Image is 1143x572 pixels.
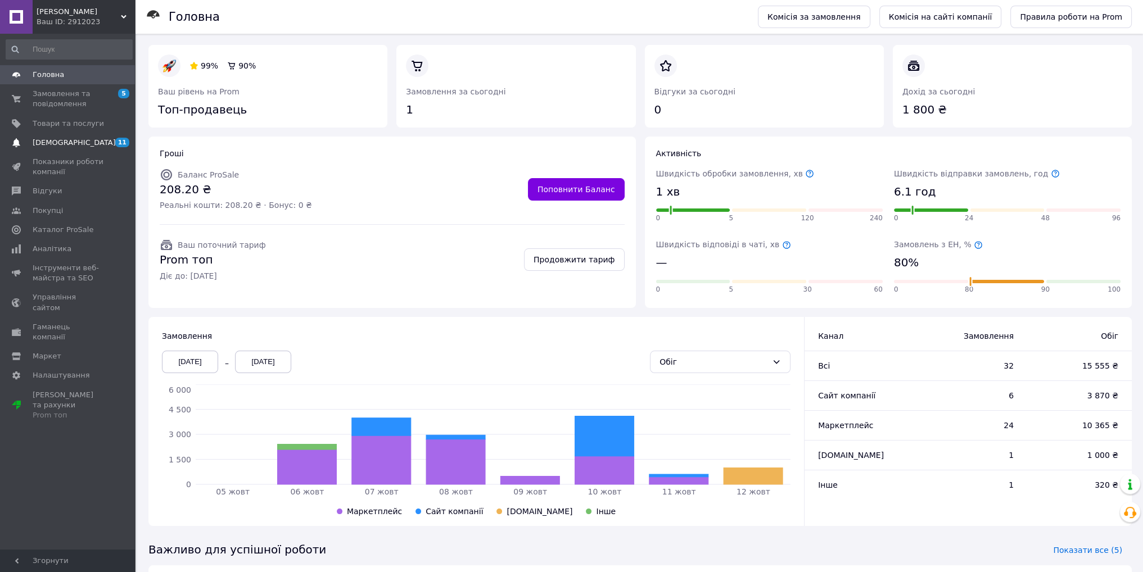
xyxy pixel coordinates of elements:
[524,248,625,271] a: Продовжити тариф
[656,169,815,178] span: Швидкість обробки замовлення, хв
[656,285,661,294] span: 0
[178,240,266,249] span: Ваш поточний тариф
[118,89,129,98] span: 5
[426,507,483,516] span: Сайт компанії
[33,225,93,235] span: Каталог ProSale
[169,385,191,394] tspan: 6 000
[33,157,104,177] span: Показники роботи компанії
[1010,6,1132,28] a: Правила роботи на Prom
[33,244,71,254] span: Аналітика
[927,479,1014,491] span: 1
[1041,285,1050,294] span: 90
[879,6,1002,28] a: Комісія на сайті компанії
[803,285,811,294] span: 30
[33,370,90,380] span: Налаштування
[37,7,121,17] span: МАКСік Сервіс
[169,455,191,464] tspan: 1 500
[33,70,64,80] span: Головна
[115,138,129,147] span: 11
[169,430,191,439] tspan: 3 000
[186,480,191,489] tspan: 0
[33,119,104,129] span: Товари та послуги
[148,542,326,558] span: Важливо для успішної роботи
[758,6,870,28] a: Комісія за замовлення
[818,391,875,400] span: Сайт компанії
[894,240,983,249] span: Замовлень з ЕН, %
[347,507,402,516] span: Маркетплейс
[33,390,104,421] span: [PERSON_NAME] та рахунки
[160,181,312,198] span: 208.20 ₴
[965,285,973,294] span: 80
[162,332,212,341] span: Замовлення
[818,421,873,430] span: Маркетплейс
[659,356,767,368] div: Обіг
[33,410,104,420] div: Prom топ
[33,206,63,216] span: Покупці
[216,487,250,496] tspan: 05 жовт
[588,487,621,496] tspan: 10 жовт
[656,255,667,271] span: —
[33,351,61,361] span: Маркет
[894,285,898,294] span: 0
[169,10,220,24] h1: Головна
[37,17,135,27] div: Ваш ID: 2912023
[33,322,104,342] span: Гаманець компанії
[737,487,770,496] tspan: 12 жовт
[927,420,1014,431] span: 24
[927,390,1014,401] span: 6
[178,170,239,179] span: Баланс ProSale
[1036,330,1118,342] span: Обіг
[6,39,133,60] input: Пошук
[235,351,291,373] div: [DATE]
[1036,479,1118,491] span: 320 ₴
[927,330,1014,342] span: Замовлення
[528,178,625,201] a: Поповнити Баланс
[894,184,936,200] span: 6.1 год
[656,184,680,200] span: 1 хв
[870,214,883,223] span: 240
[507,507,572,516] span: [DOMAIN_NAME]
[965,214,973,223] span: 24
[33,138,116,148] span: [DEMOGRAPHIC_DATA]
[927,450,1014,461] span: 1
[201,61,218,70] span: 99%
[1036,450,1118,461] span: 1 000 ₴
[729,285,733,294] span: 5
[33,292,104,312] span: Управління сайтом
[439,487,473,496] tspan: 08 жовт
[513,487,547,496] tspan: 09 жовт
[160,199,312,211] span: Реальні кошти: 208.20 ₴ · Бонус: 0 ₴
[33,186,62,196] span: Відгуки
[729,214,733,223] span: 5
[818,332,843,341] span: Канал
[33,263,104,283] span: Інструменти веб-майстра та SEO
[169,405,191,414] tspan: 4 500
[818,451,884,460] span: [DOMAIN_NAME]
[656,214,661,223] span: 0
[160,149,184,158] span: Гроші
[818,361,830,370] span: Всi
[290,487,324,496] tspan: 06 жовт
[894,255,919,271] span: 80%
[162,351,218,373] div: [DATE]
[656,149,702,158] span: Активність
[238,61,256,70] span: 90%
[874,285,882,294] span: 60
[596,507,616,516] span: Інше
[662,487,696,496] tspan: 11 жовт
[1108,285,1121,294] span: 100
[894,214,898,223] span: 0
[894,169,1060,178] span: Швидкість відправки замовлень, год
[1053,544,1122,556] span: Показати все (5)
[1041,214,1050,223] span: 48
[1036,420,1118,431] span: 10 365 ₴
[927,360,1014,371] span: 32
[818,480,838,489] span: Інше
[160,270,266,282] span: Діє до: [DATE]
[1036,390,1118,401] span: 3 870 ₴
[1112,214,1121,223] span: 96
[656,240,791,249] span: Швидкість відповіді в чаті, хв
[365,487,399,496] tspan: 07 жовт
[33,89,104,109] span: Замовлення та повідомлення
[160,252,266,268] span: Prom топ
